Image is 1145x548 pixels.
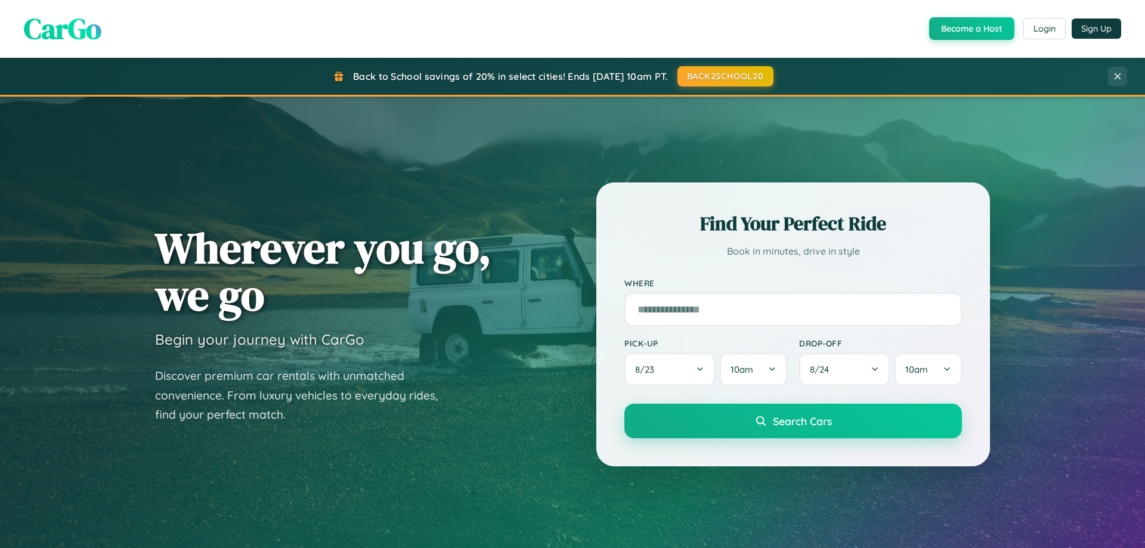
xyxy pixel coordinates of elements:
button: 10am [895,353,962,386]
span: 10am [731,364,753,375]
label: Drop-off [799,338,962,348]
span: CarGo [24,9,101,48]
button: Login [1023,18,1066,39]
button: Sign Up [1072,18,1121,39]
label: Pick-up [624,338,787,348]
button: 10am [720,353,787,386]
h3: Begin your journey with CarGo [155,330,364,348]
span: 8 / 24 [810,364,835,375]
button: 8/24 [799,353,890,386]
span: Search Cars [773,414,832,428]
p: Discover premium car rentals with unmatched convenience. From luxury vehicles to everyday rides, ... [155,366,453,425]
button: Become a Host [929,17,1014,40]
h2: Find Your Perfect Ride [624,210,962,237]
button: Search Cars [624,404,962,438]
button: 8/23 [624,353,715,386]
span: 10am [905,364,928,375]
span: 8 / 23 [635,364,660,375]
label: Where [624,278,962,288]
p: Book in minutes, drive in style [624,243,962,260]
span: Back to School savings of 20% in select cities! Ends [DATE] 10am PT. [353,70,668,82]
h1: Wherever you go, we go [155,224,491,318]
button: BACK2SCHOOL20 [677,66,773,86]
